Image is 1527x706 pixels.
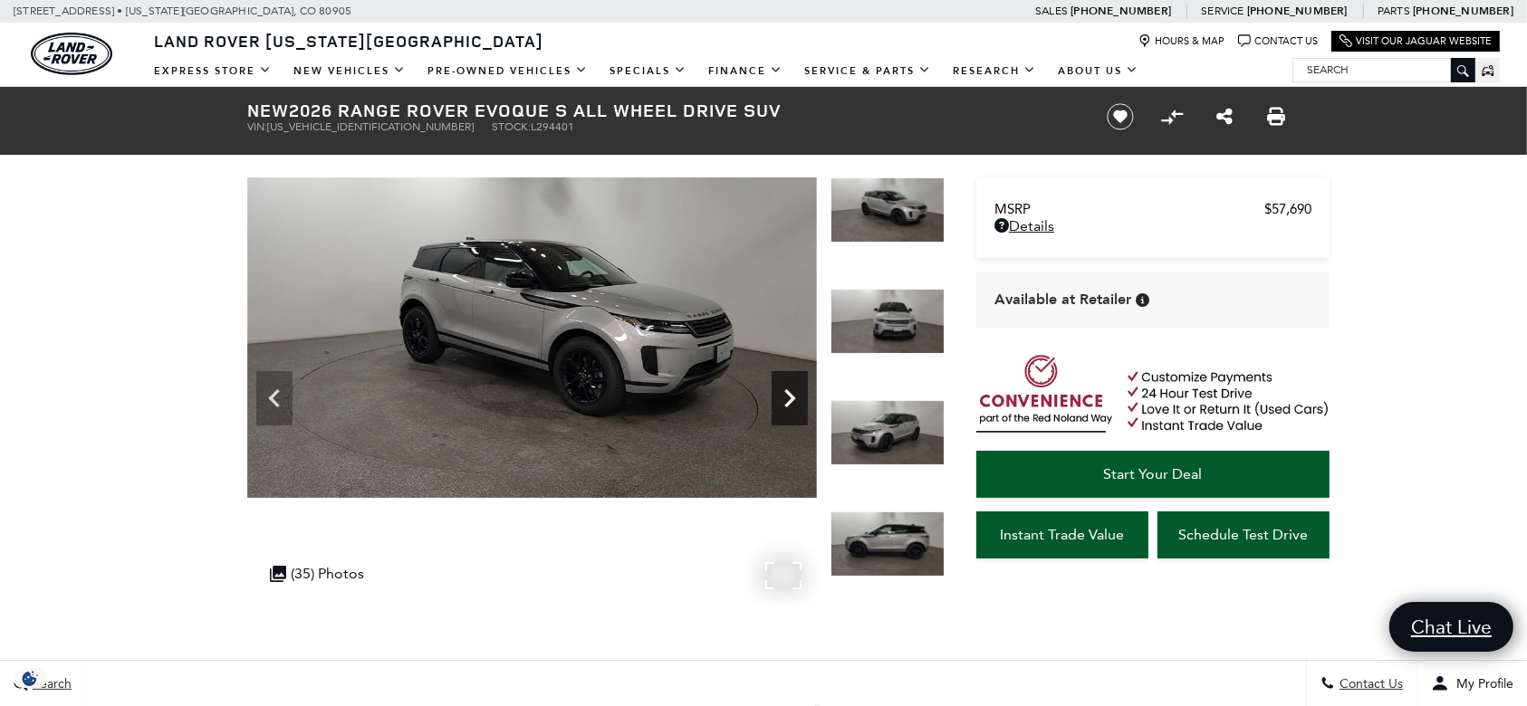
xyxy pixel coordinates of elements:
[994,217,1311,234] a: Details
[1267,106,1285,128] a: Print this New 2026 Range Rover Evoque S All Wheel Drive SUV
[143,30,554,52] a: Land Rover [US_STATE][GEOGRAPHIC_DATA]
[942,55,1047,87] a: Research
[1104,465,1203,482] span: Start Your Deal
[1157,511,1330,558] a: Schedule Test Drive
[1417,661,1527,706] button: Open user profile menu
[1293,59,1474,81] input: Search
[1264,201,1311,217] span: $57,690
[247,98,289,122] strong: New
[1389,602,1513,652] a: Chat Live
[247,100,1076,120] h1: 2026 Range Rover Evoque S All Wheel Drive SUV
[1035,5,1068,17] span: Sales
[1138,34,1224,48] a: Hours & Map
[976,451,1330,498] a: Start Your Deal
[1001,526,1125,543] span: Instant Trade Value
[14,5,351,17] a: [STREET_ADDRESS] • [US_STATE][GEOGRAPHIC_DATA], CO 80905
[1100,102,1140,131] button: Save vehicle
[417,55,599,87] a: Pre-Owned Vehicles
[994,201,1311,217] a: MSRP $57,690
[793,55,942,87] a: Service & Parts
[1238,34,1318,48] a: Contact Us
[1179,526,1309,543] span: Schedule Test Drive
[531,120,574,133] span: L294401
[247,120,267,133] span: VIN:
[143,55,283,87] a: EXPRESS STORE
[492,120,531,133] span: Stock:
[994,201,1264,217] span: MSRP
[772,371,808,425] div: Next
[1216,106,1233,128] a: Share this New 2026 Range Rover Evoque S All Wheel Drive SUV
[9,669,51,688] section: Click to Open Cookie Consent Modal
[247,177,817,498] img: New 2026 Seoul Pearl Silver LAND ROVER S image 2
[976,511,1148,558] a: Instant Trade Value
[1449,676,1513,692] span: My Profile
[267,120,474,133] span: [US_VEHICLE_IDENTIFICATION_NUMBER]
[1247,4,1348,18] a: [PHONE_NUMBER]
[1378,5,1410,17] span: Parts
[31,33,112,75] a: land-rover
[1201,5,1244,17] span: Service
[1047,55,1149,87] a: About Us
[154,30,543,52] span: Land Rover [US_STATE][GEOGRAPHIC_DATA]
[831,289,945,354] img: New 2026 Seoul Pearl Silver LAND ROVER S image 3
[31,33,112,75] img: Land Rover
[1402,615,1501,639] span: Chat Live
[831,400,945,465] img: New 2026 Seoul Pearl Silver LAND ROVER S image 4
[697,55,793,87] a: Finance
[1136,293,1149,307] div: Vehicle is in stock and ready for immediate delivery. Due to demand, availability is subject to c...
[143,55,1149,87] nav: Main Navigation
[261,556,373,591] div: (35) Photos
[831,511,945,577] img: New 2026 Seoul Pearl Silver LAND ROVER S image 5
[9,669,51,688] img: Opt-Out Icon
[1158,103,1186,130] button: Compare Vehicle
[1340,34,1492,48] a: Visit Our Jaguar Website
[599,55,697,87] a: Specials
[831,177,945,243] img: New 2026 Seoul Pearl Silver LAND ROVER S image 2
[256,371,293,425] div: Previous
[1071,4,1171,18] a: [PHONE_NUMBER]
[283,55,417,87] a: New Vehicles
[994,290,1131,310] span: Available at Retailer
[1413,4,1513,18] a: [PHONE_NUMBER]
[1335,676,1403,692] span: Contact Us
